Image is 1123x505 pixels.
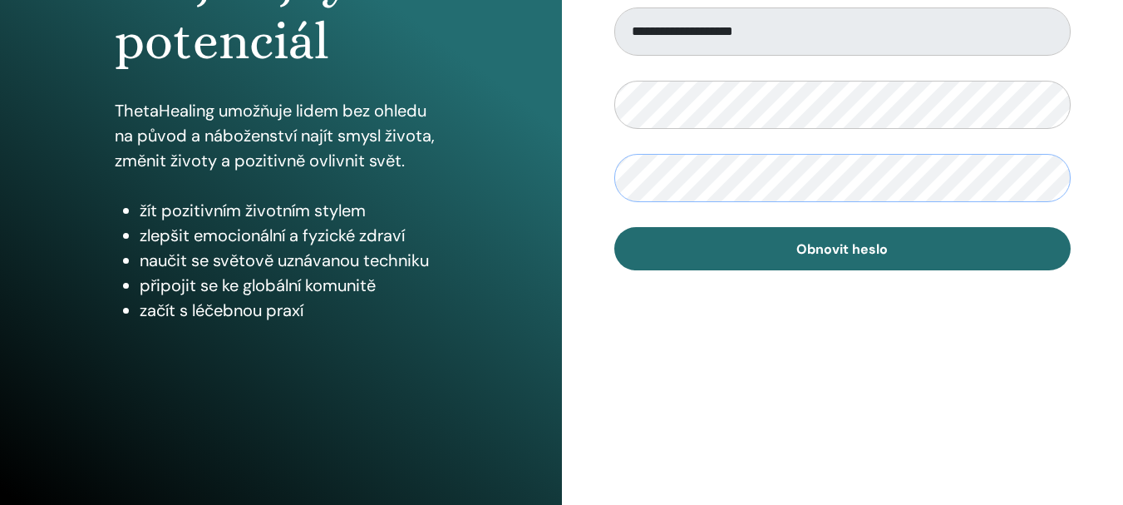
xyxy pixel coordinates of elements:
[115,98,447,173] p: ThetaHealing umožňuje lidem bez ohledu na původ a náboženství najít smysl života, změnit životy a...
[140,248,447,273] li: naučit se světově uznávanou techniku
[140,298,447,323] li: začít s léčebnou praxí
[796,240,888,258] span: Obnovit heslo
[614,227,1071,270] button: Obnovit heslo
[140,198,447,223] li: žít pozitivním životním stylem
[140,223,447,248] li: zlepšit emocionální a fyzické zdraví
[140,273,447,298] li: připojit se ke globální komunitě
